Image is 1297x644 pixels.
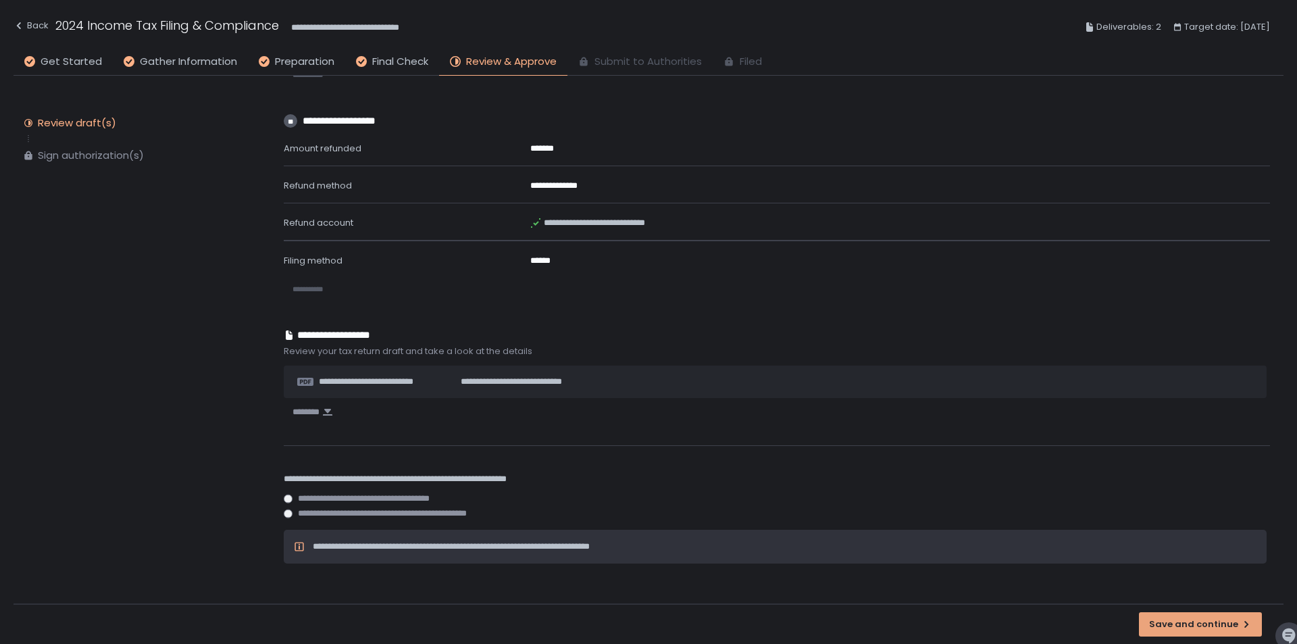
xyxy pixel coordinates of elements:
span: Filing method [284,254,342,267]
span: Deliverables: 2 [1096,19,1161,35]
span: Amount refunded [284,142,361,155]
span: Gather Information [140,54,237,70]
div: Save and continue [1149,618,1252,630]
span: Submit to Authorities [594,54,702,70]
span: Get Started [41,54,102,70]
span: Refund method [284,179,352,192]
span: Final Check [372,54,428,70]
button: Save and continue [1139,612,1262,637]
div: Back [14,18,49,34]
button: Back [14,16,49,39]
span: Review your tax return draft and take a look at the details [284,345,1270,357]
span: Refund account [284,216,353,229]
span: Filed [740,54,762,70]
span: Preparation [275,54,334,70]
span: Review & Approve [466,54,557,70]
div: Sign authorization(s) [38,149,144,162]
h1: 2024 Income Tax Filing & Compliance [55,16,279,34]
span: Target date: [DATE] [1184,19,1270,35]
div: Review draft(s) [38,116,116,130]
